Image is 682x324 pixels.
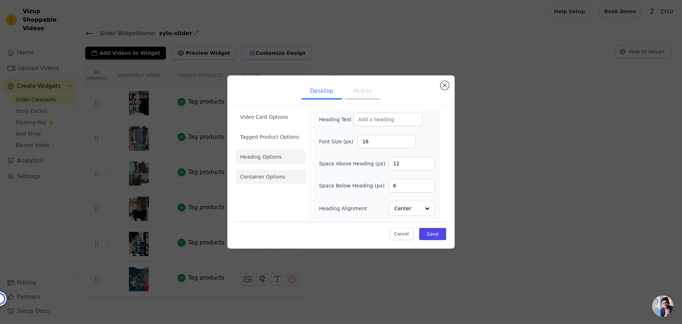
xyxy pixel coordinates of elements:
input: Add a heading [353,113,422,126]
button: Close modal [440,81,449,90]
li: Heading Options [236,150,306,164]
button: Cancel [390,228,413,240]
li: Container Options [236,170,306,184]
label: Font Size (px) [319,138,358,145]
div: Open chat [652,296,673,317]
label: Heading Alignment [319,205,368,212]
label: Space Above Heading (px) [319,160,385,167]
label: Space Below Heading (px) [319,182,385,189]
li: Video Card Options [236,110,306,124]
button: Save [419,228,446,240]
label: Heading Text [319,116,353,123]
button: Desktop [302,84,342,100]
button: Mobile [345,84,380,100]
li: Tagged Product Options [236,130,306,144]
